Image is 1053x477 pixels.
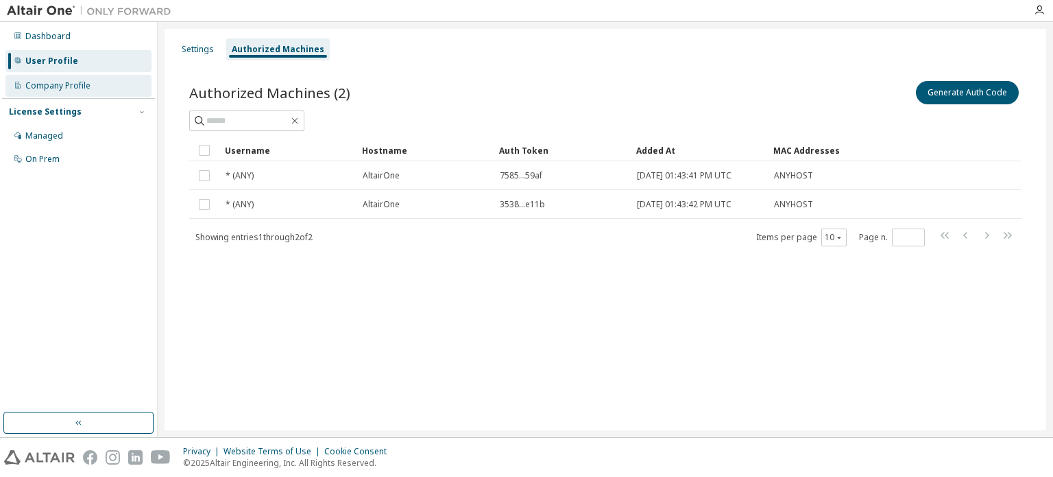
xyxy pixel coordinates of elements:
[363,170,400,181] span: AltairOne
[756,229,847,246] span: Items per page
[25,56,78,67] div: User Profile
[223,446,324,457] div: Website Terms of Use
[183,457,395,469] p: © 2025 Altair Engineering, Inc. All Rights Reserved.
[25,31,71,42] div: Dashboard
[189,83,350,102] span: Authorized Machines (2)
[825,232,843,243] button: 10
[106,450,120,465] img: instagram.svg
[9,106,82,117] div: License Settings
[499,139,625,161] div: Auth Token
[363,199,400,210] span: AltairOne
[151,450,171,465] img: youtube.svg
[4,450,75,465] img: altair_logo.svg
[25,154,60,165] div: On Prem
[183,446,223,457] div: Privacy
[195,231,313,243] span: Showing entries 1 through 2 of 2
[774,199,813,210] span: ANYHOST
[225,139,351,161] div: Username
[83,450,97,465] img: facebook.svg
[500,170,542,181] span: 7585...59af
[500,199,545,210] span: 3538...e11b
[774,170,813,181] span: ANYHOST
[232,44,324,55] div: Authorized Machines
[324,446,395,457] div: Cookie Consent
[636,139,762,161] div: Added At
[637,199,731,210] span: [DATE] 01:43:42 PM UTC
[25,130,63,141] div: Managed
[25,80,90,91] div: Company Profile
[362,139,488,161] div: Hostname
[182,44,214,55] div: Settings
[226,170,254,181] span: * (ANY)
[859,229,925,246] span: Page n.
[637,170,731,181] span: [DATE] 01:43:41 PM UTC
[226,199,254,210] span: * (ANY)
[773,139,877,161] div: MAC Addresses
[128,450,143,465] img: linkedin.svg
[916,81,1019,104] button: Generate Auth Code
[7,4,178,18] img: Altair One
